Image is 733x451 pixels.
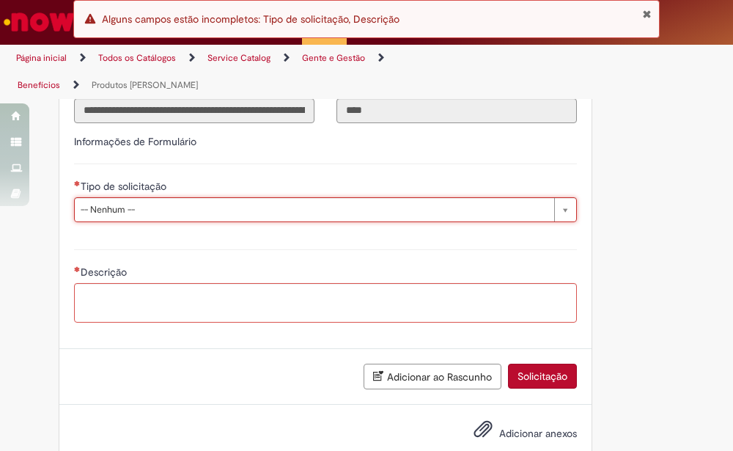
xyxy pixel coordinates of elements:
span: Alguns campos estão incompletos: Tipo de solicitação, Descrição [102,12,399,26]
label: Informações de Formulário [74,135,196,148]
a: Service Catalog [207,52,270,64]
img: ServiceNow [1,7,77,37]
a: Benefícios [18,79,60,91]
button: Adicionar ao Rascunho [364,364,501,389]
a: Produtos [PERSON_NAME] [92,79,198,91]
a: Todos os Catálogos [98,52,176,64]
textarea: Descrição [74,283,578,323]
span: -- Nenhum -- [81,198,548,221]
span: Adicionar anexos [499,427,577,440]
button: Solicitação [508,364,577,389]
span: Necessários [74,266,81,272]
a: Gente e Gestão [302,52,365,64]
a: Página inicial [16,52,67,64]
button: Fechar Notificação [642,8,652,20]
span: Necessários [74,180,81,186]
span: Tipo de solicitação [81,180,169,193]
input: Título [74,98,314,123]
input: Código da Unidade [336,98,577,123]
span: Descrição [81,265,130,279]
ul: Trilhas de página [11,45,416,99]
button: Adicionar anexos [470,416,496,450]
